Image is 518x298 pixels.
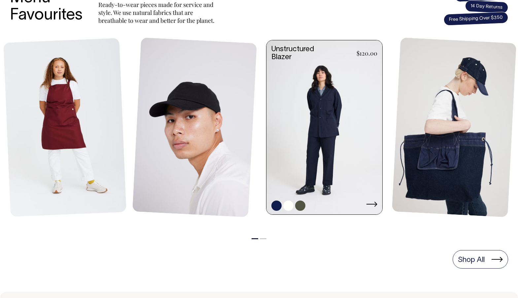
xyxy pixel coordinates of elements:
button: 1 of 2 [252,238,258,239]
p: Ready-to-wear pieces made for service and style. We use natural fabrics that are breathable to we... [98,1,217,24]
button: 2 of 2 [260,238,266,239]
img: Blank Dad Cap [132,38,257,217]
img: Store Bag [392,38,516,217]
img: Mo Apron [3,38,126,217]
a: Shop All [453,250,508,269]
span: Free Shipping Over $350 [443,12,508,26]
